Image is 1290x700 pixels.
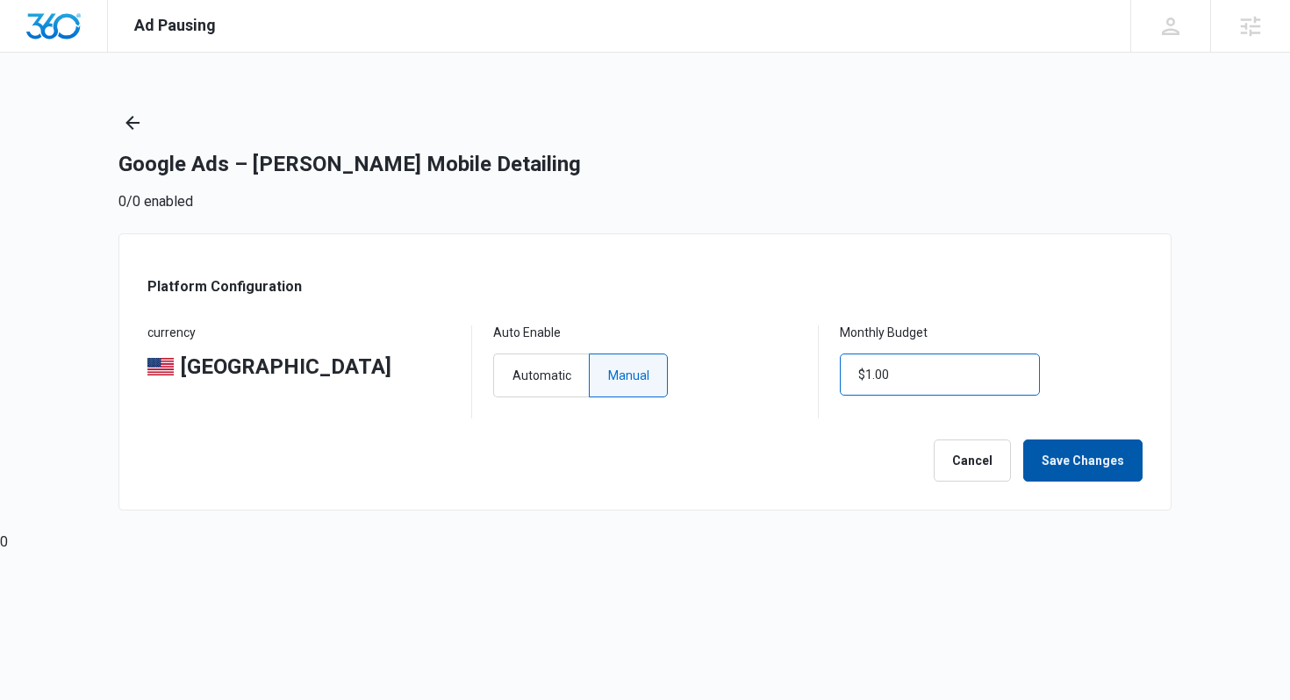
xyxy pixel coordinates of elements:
[181,354,391,380] p: [GEOGRAPHIC_DATA]
[147,325,450,341] p: currency
[147,276,302,297] h3: Platform Configuration
[840,354,1040,396] input: $100.00
[118,151,581,177] h1: Google Ads – [PERSON_NAME] Mobile Detailing
[147,358,174,375] img: United States
[134,16,216,34] span: Ad Pausing
[589,354,668,397] label: Manual
[118,109,147,137] button: Back
[934,439,1011,482] button: Cancel
[118,191,193,212] p: 0/0 enabled
[1023,439,1143,482] button: Save Changes
[493,354,589,397] label: Automatic
[840,325,1143,341] p: Monthly Budget
[493,325,796,341] p: Auto Enable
